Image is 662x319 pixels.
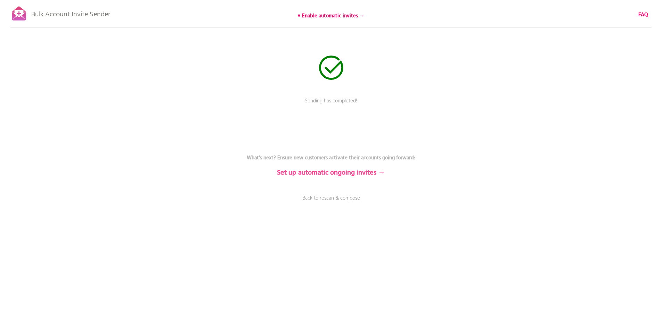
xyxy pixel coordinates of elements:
[227,97,435,115] p: Sending has completed!
[638,11,648,19] a: FAQ
[247,154,415,162] b: What's next? Ensure new customers activate their accounts going forward:
[297,12,365,20] b: ♥ Enable automatic invites →
[227,194,435,212] a: Back to rescan & compose
[31,4,110,22] p: Bulk Account Invite Sender
[277,167,385,178] b: Set up automatic ongoing invites →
